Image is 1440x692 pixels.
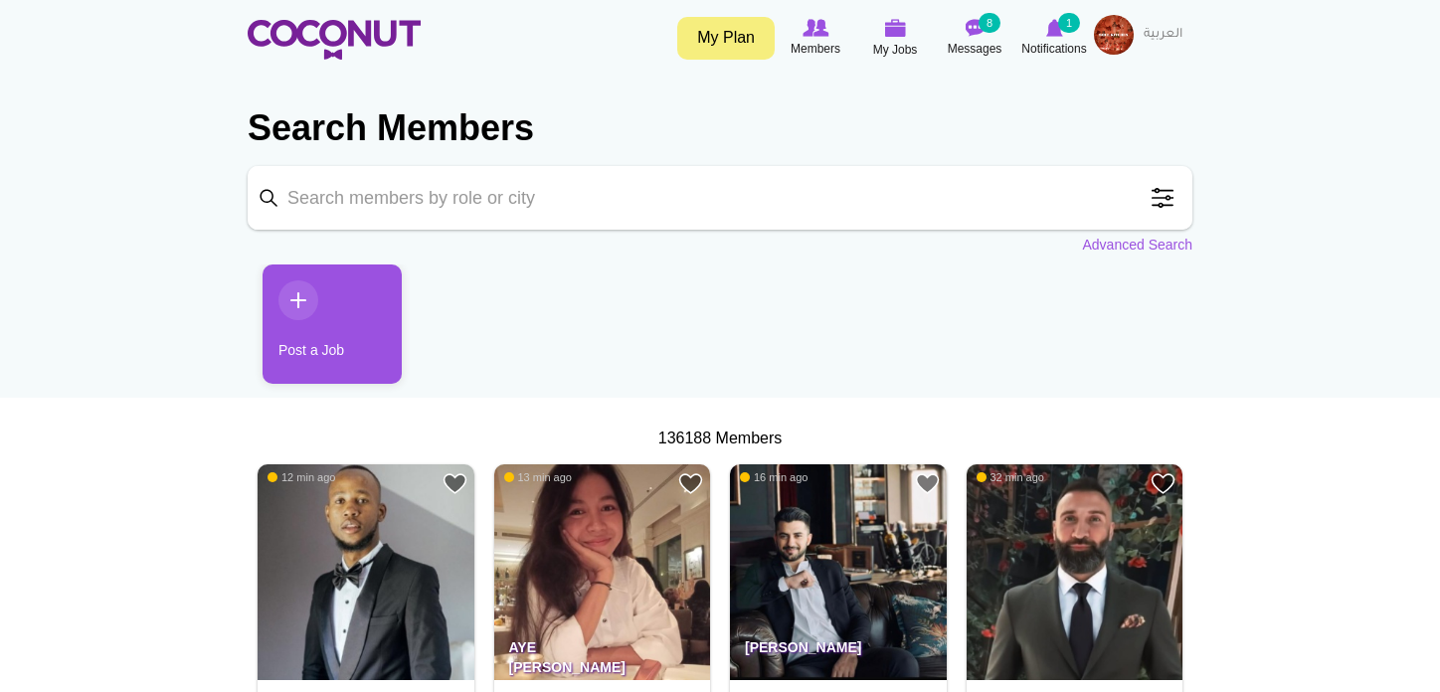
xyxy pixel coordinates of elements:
a: Add to Favourites [915,471,940,496]
a: Browse Members Members [776,15,855,61]
a: Add to Favourites [1151,471,1175,496]
a: Add to Favourites [678,471,703,496]
span: Notifications [1021,39,1086,59]
span: 13 min ago [504,470,572,484]
a: Notifications Notifications 1 [1014,15,1094,61]
img: Messages [965,19,985,37]
input: Search members by role or city [248,166,1192,230]
p: Aye [PERSON_NAME] [494,624,711,680]
small: 8 [979,13,1000,33]
a: Post a Job [263,264,402,384]
img: Browse Members [803,19,828,37]
img: My Jobs [884,19,906,37]
span: 16 min ago [740,470,808,484]
img: Home [248,20,421,60]
span: 12 min ago [268,470,335,484]
a: Add to Favourites [443,471,467,496]
a: العربية [1134,15,1192,55]
a: My Plan [677,17,775,60]
p: [PERSON_NAME] [730,624,947,680]
span: 32 min ago [977,470,1044,484]
span: My Jobs [873,40,918,60]
img: Notifications [1046,19,1063,37]
div: 136188 Members [248,428,1192,450]
h2: Search Members [248,104,1192,152]
li: 1 / 1 [248,264,387,399]
a: Advanced Search [1082,235,1192,255]
a: My Jobs My Jobs [855,15,935,62]
small: 1 [1058,13,1080,33]
a: Messages Messages 8 [935,15,1014,61]
span: Messages [948,39,1002,59]
span: Members [791,39,840,59]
